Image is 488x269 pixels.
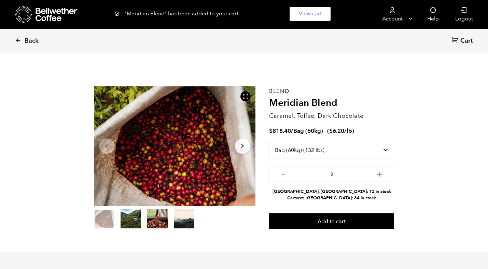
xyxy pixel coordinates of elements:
button: - [279,170,288,177]
span: Cart [460,37,473,45]
span: / [291,127,293,135]
button: + [375,170,384,177]
span: Bag (60kg) [293,127,323,135]
span: $ [329,127,333,135]
span: /lb [344,127,352,135]
bdi: 818.40 [269,127,291,135]
span: $ [269,127,273,135]
button: Add to cart [269,213,394,229]
h2: Meridian Blend [269,97,394,109]
a: Cart [451,37,474,46]
span: Back [25,37,39,45]
a: View cart [290,7,331,21]
bdi: 6.20 [329,127,344,135]
div: "Meridian Blend" has been added to your cart. [114,7,374,21]
li: [GEOGRAPHIC_DATA], [GEOGRAPHIC_DATA]: 12 in stock [269,188,394,195]
li: Carteret, [GEOGRAPHIC_DATA]: 34 in stock [269,195,394,201]
p: Caramel, Toffee, Dark Chocolate [269,111,394,121]
span: ( ) [327,127,354,135]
